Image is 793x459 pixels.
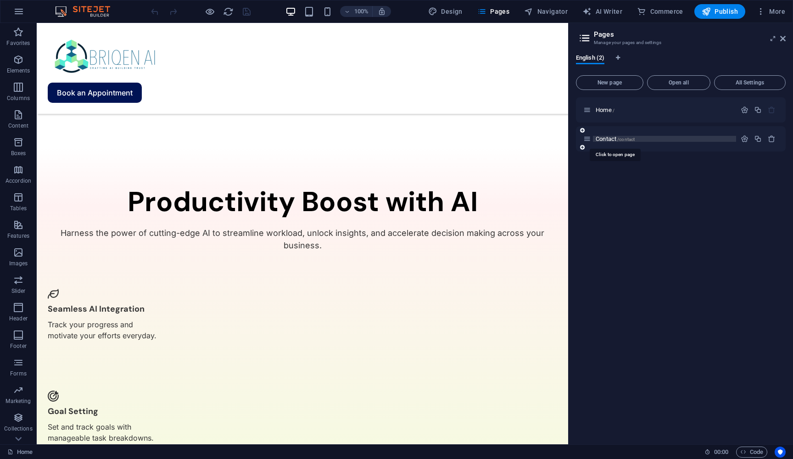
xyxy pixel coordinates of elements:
[11,287,26,295] p: Slider
[613,108,614,113] span: /
[378,7,386,16] i: On resize automatically adjust zoom level to fit chosen device.
[474,4,513,19] button: Pages
[223,6,234,17] i: Reload page
[223,6,234,17] button: reload
[647,75,710,90] button: Open all
[582,7,622,16] span: AI Writer
[720,448,722,455] span: :
[580,80,639,85] span: New page
[6,177,31,185] p: Accordion
[520,4,571,19] button: Navigator
[8,122,28,129] p: Content
[354,6,369,17] h6: 100%
[6,397,31,405] p: Marketing
[576,52,604,65] span: English (2)
[651,80,706,85] span: Open all
[53,6,122,17] img: Editor Logo
[7,67,30,74] p: Elements
[694,4,745,19] button: Publish
[768,106,776,114] div: The startpage cannot be deleted
[10,342,27,350] p: Footer
[596,106,614,113] span: Click to open page
[11,150,26,157] p: Boxes
[9,260,28,267] p: Images
[477,7,509,16] span: Pages
[596,135,635,142] span: Contact
[593,107,736,113] div: Home/
[524,7,568,16] span: Navigator
[7,447,33,458] a: Click to cancel selection. Double-click to open Pages
[756,7,785,16] span: More
[754,106,762,114] div: Duplicate
[702,7,738,16] span: Publish
[594,30,786,39] h2: Pages
[714,447,728,458] span: 00 00
[7,95,30,102] p: Columns
[7,232,29,240] p: Features
[768,135,776,143] div: Remove
[714,75,786,90] button: All Settings
[579,4,626,19] button: AI Writer
[633,4,687,19] button: Commerce
[736,447,767,458] button: Code
[753,4,789,19] button: More
[593,136,736,142] div: Contact/contact
[741,106,748,114] div: Settings
[428,7,463,16] span: Design
[754,135,762,143] div: Duplicate
[424,4,466,19] button: Design
[4,425,32,432] p: Collections
[775,447,786,458] button: Usercentrics
[9,315,28,322] p: Header
[740,447,763,458] span: Code
[576,54,786,72] div: Language Tabs
[594,39,767,47] h3: Manage your pages and settings
[704,447,729,458] h6: Session time
[718,80,782,85] span: All Settings
[340,6,373,17] button: 100%
[10,370,27,377] p: Forms
[6,39,30,47] p: Favorites
[741,135,748,143] div: Settings
[637,7,683,16] span: Commerce
[617,137,635,142] span: /contact
[424,4,466,19] div: Design (Ctrl+Alt+Y)
[10,205,27,212] p: Tables
[576,75,643,90] button: New page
